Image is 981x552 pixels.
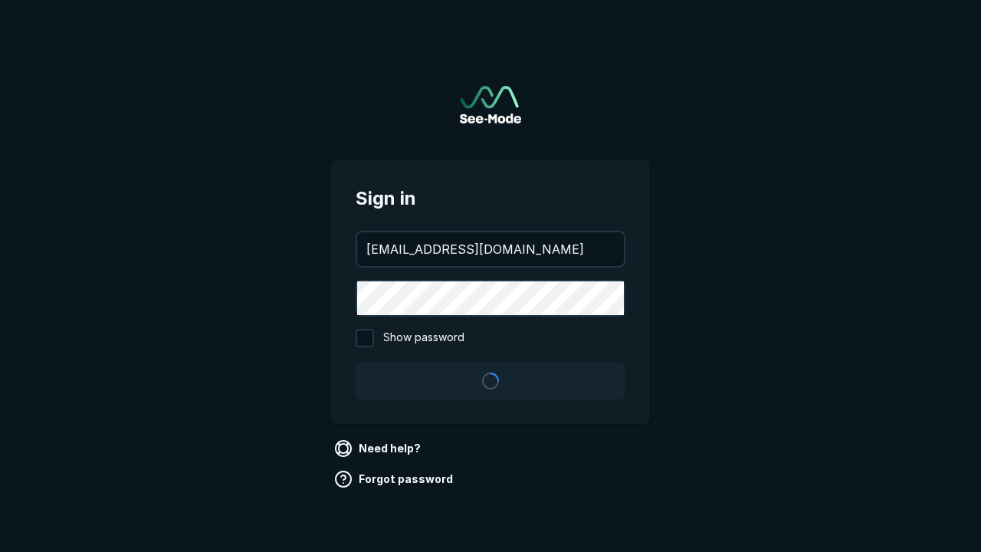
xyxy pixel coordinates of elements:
a: Forgot password [331,467,459,491]
input: your@email.com [357,232,624,266]
a: Go to sign in [460,86,521,123]
span: Sign in [356,185,625,212]
img: See-Mode Logo [460,86,521,123]
a: Need help? [331,436,427,461]
span: Show password [383,329,464,347]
